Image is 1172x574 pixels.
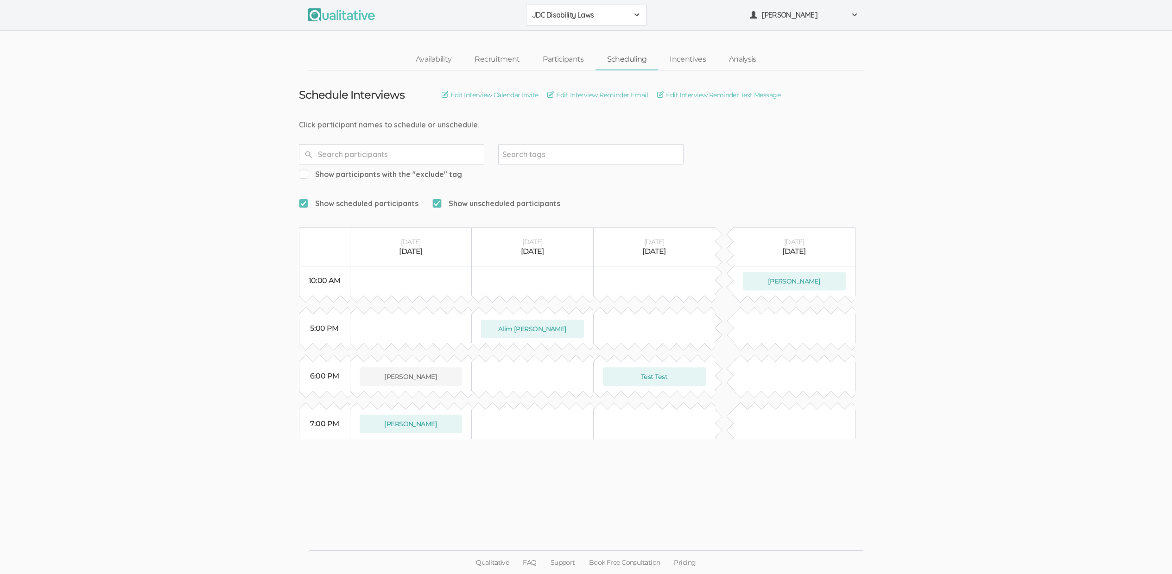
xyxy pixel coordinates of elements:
div: 7:00 PM [309,419,341,429]
button: JDC Disability Laws [526,5,646,25]
div: 10:00 AM [309,276,341,286]
div: Click participant names to schedule or unschedule. [299,120,874,130]
span: Show participants with the "exclude" tag [299,169,462,180]
button: [PERSON_NAME] [744,5,864,25]
div: [DATE] [603,246,706,257]
a: Scheduling [596,50,659,69]
button: Alim [PERSON_NAME] [481,320,584,338]
div: [DATE] [360,237,462,246]
button: [PERSON_NAME] [360,415,462,433]
img: Qualitative [308,8,375,21]
iframe: Chat Widget [1126,530,1172,574]
div: [DATE] [603,237,706,246]
div: [DATE] [481,237,584,246]
a: Qualitative [469,551,516,574]
a: Analysis [717,50,768,69]
div: [DATE] [360,246,462,257]
a: FAQ [516,551,543,574]
a: Pricing [667,551,703,574]
span: Show scheduled participants [299,198,418,209]
div: 6:00 PM [309,371,341,382]
div: [DATE] [481,246,584,257]
a: Edit Interview Reminder Email [547,90,648,100]
a: Edit Interview Calendar Invite [442,90,538,100]
span: [PERSON_NAME] [762,10,845,20]
input: Search tags [502,148,560,160]
a: Edit Interview Reminder Text Message [657,90,780,100]
input: Search participants [299,144,484,164]
span: Show unscheduled participants [432,198,560,209]
a: Participants [531,50,595,69]
a: Recruitment [463,50,531,69]
a: Incentives [658,50,717,69]
div: [DATE] [743,246,846,257]
a: Support [544,551,582,574]
div: 5:00 PM [309,323,341,334]
button: [PERSON_NAME] [360,367,462,386]
h3: Schedule Interviews [299,89,405,101]
div: [DATE] [743,237,846,246]
a: Book Free Consultation [582,551,667,574]
a: Availability [404,50,463,69]
button: Test Test [603,367,706,386]
button: [PERSON_NAME] [743,272,846,290]
span: JDC Disability Laws [532,10,628,20]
